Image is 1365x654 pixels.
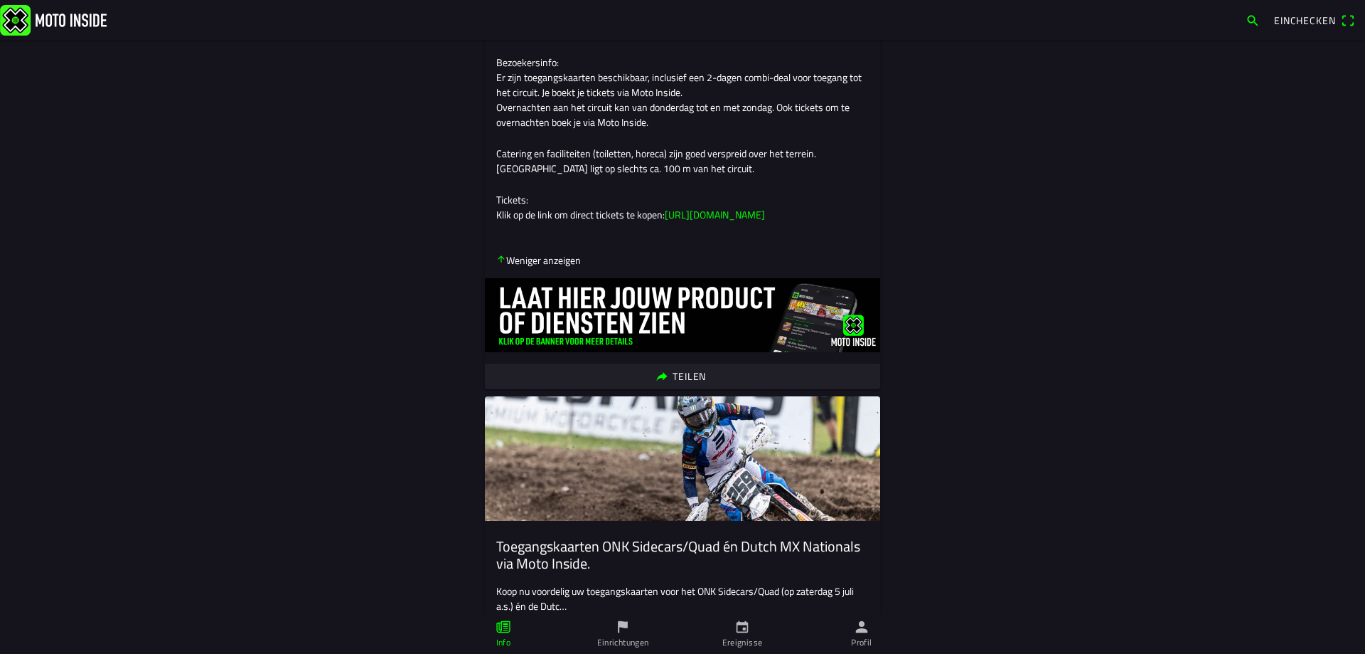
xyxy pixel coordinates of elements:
[665,207,765,222] a: [URL][DOMAIN_NAME]
[1274,13,1335,28] span: Einchecken
[854,619,869,635] ion-icon: person
[1267,8,1362,32] a: Eincheckenqr scanner
[496,254,506,264] ion-icon: arrow down
[597,636,649,649] ion-label: Einrichtungen
[722,636,763,649] ion-label: Ereignisse
[496,584,869,613] p: Koop nu voordelig uw toegangskaarten voor het ONK Sidecars/Quad (op zaterdag 5 juli a.s.) én de D...
[496,192,869,222] p: Tickets: Klik op de link om direct tickets te kopen:
[615,619,631,635] ion-icon: flag
[851,636,872,649] ion-label: Profil
[485,396,880,521] img: W9TngUMILjngII3slWrxy3dg4E7y6i9Jkq2Wxt1b.jpg
[1238,8,1267,32] a: search
[496,55,869,130] p: Bezoekersinfo: Er zijn toegangskaarten beschikbaar, inclusief een 2-dagen combi-deal voor toegang...
[496,146,869,176] p: Catering en faciliteiten (toiletten, horeca) zijn goed verspreid over het terrein. [GEOGRAPHIC_DA...
[734,619,750,635] ion-icon: calendar
[485,364,880,389] ion-button: Teilen
[496,538,869,572] ion-card-title: Toegangskaarten ONK Sidecars/Quad én Dutch MX Nationals via Moto Inside.
[496,253,581,268] p: Weniger anzeigen
[496,619,511,635] ion-icon: paper
[485,278,880,352] img: ovdhpoPiYVyyWxH96Op6EavZdUOyIWdtEOENrLni.jpg
[496,636,510,649] ion-label: Info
